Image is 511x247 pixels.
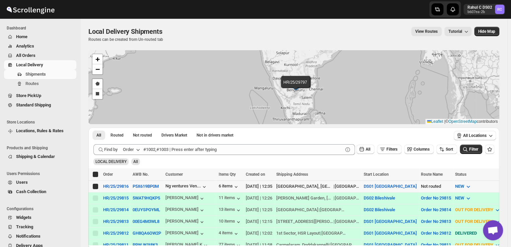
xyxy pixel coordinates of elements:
a: Zoom in [92,54,102,64]
button: HR/25/29815 [103,195,129,200]
img: Marker [290,82,300,89]
span: | [444,119,445,124]
span: Sort [446,147,453,152]
span: Find by [104,146,118,153]
span: Store Locations [7,119,77,125]
span: Order [103,172,113,177]
span: Local Delivery Shipments [88,27,162,35]
span: Notifications [16,234,41,239]
button: GH8QA6OW2P [133,231,161,236]
button: HR/25/29814 [103,207,129,212]
span: Analytics [16,44,34,49]
button: Filter [460,145,482,154]
span: NEW [455,195,464,200]
span: Not in drivers market [197,133,233,138]
span: Columns [414,147,430,152]
div: 1st Sector, HSR Layout [276,230,320,237]
img: Marker [290,82,300,90]
div: | [276,207,360,213]
div: 11 items [219,195,242,202]
button: P5X619BP0M [133,184,159,189]
span: Configurations [7,206,77,212]
span: Home [16,34,27,39]
img: Marker [291,81,301,89]
button: 4 items [219,230,239,237]
span: Not routed [133,133,152,138]
span: Dashboard [7,25,77,31]
div: © contributors [425,119,499,125]
button: Tracking [4,222,76,232]
button: Order No 29815 [421,195,451,200]
button: Widgets [4,213,76,222]
span: Users [16,180,28,185]
button: 10 items [219,219,242,225]
div: [GEOGRAPHIC_DATA] [335,183,360,190]
span: Items Qty [219,172,236,177]
div: [DATE] | 12:15 [246,218,272,225]
span: AWB No. [133,172,149,177]
button: DS02 Bileshivale [364,207,395,212]
button: Routes [4,79,76,88]
div: [DATE] | 12:25 [246,207,272,213]
span: Start Location [364,172,389,177]
img: Marker [290,83,300,90]
button: Order [119,144,145,155]
div: [GEOGRAPHIC_DATA] [321,230,346,237]
div: [STREET_ADDRESS][PERSON_NAME] [276,218,333,225]
button: Analytics [4,42,76,51]
span: NEW [455,184,464,189]
span: OUT FOR DELIVERY [455,219,493,224]
span: Rahul C DS02 [495,5,504,14]
button: [PERSON_NAME] [165,219,205,225]
button: Routed [106,131,128,140]
div: HR/25/29813 [103,219,129,224]
span: Shipping Address [276,172,308,177]
span: Filter [469,147,478,152]
span: Status [455,172,466,177]
div: HR/25/29812 [103,231,129,236]
div: [GEOGRAPHIC_DATA] [335,218,360,225]
button: view route [411,27,442,36]
p: Routes can be created from Un-routed tab [88,37,165,42]
div: Open chat [483,220,503,240]
img: Marker [291,82,301,89]
button: DS02 Bileshivale [364,195,395,200]
div: | [276,183,360,190]
input: #1002,#1003 | Press enter after typing [143,144,343,155]
span: Cash Collection [16,189,46,194]
span: Route Name [421,172,443,177]
div: [GEOGRAPHIC_DATA] [335,195,360,201]
button: Ng ventures Ven... [165,183,208,190]
div: | [276,218,360,225]
button: [PERSON_NAME] [165,230,205,237]
a: Draw a polygon [92,79,102,89]
button: 6 items [219,183,239,190]
button: Claimable [157,131,191,140]
span: Tracking [16,224,33,229]
div: [DATE] | 12:35 [246,183,272,190]
button: Order No 29813 [421,219,451,224]
button: DS01 [GEOGRAPHIC_DATA] [364,219,417,224]
button: User menu [463,4,505,15]
span: Hide Map [478,29,495,34]
button: Un-claimable [193,131,237,140]
span: Store PickUp [16,93,41,98]
div: DELIVERED [455,230,501,237]
span: Created on [246,172,265,177]
span: Locations, Rules & Rates [16,128,64,133]
a: Leaflet [427,119,443,124]
button: Notifications [4,232,76,241]
button: Unrouted [129,131,156,140]
p: Rahul C DS02 [467,5,492,10]
div: [GEOGRAPHIC_DATA], [GEOGRAPHIC_DATA] [276,183,333,190]
button: Locations, Rules & Rates [4,126,76,136]
button: Home [4,32,76,42]
span: Standard Shipping [16,102,51,107]
span: LOCAL DELIVERY [95,159,127,164]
